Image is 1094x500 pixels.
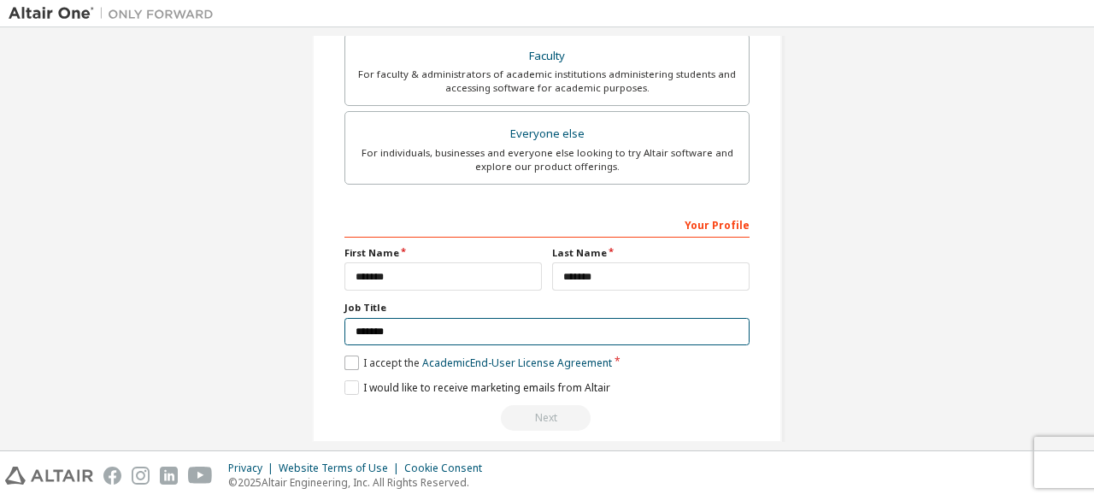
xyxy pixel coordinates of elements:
p: © 2025 Altair Engineering, Inc. All Rights Reserved. [228,475,492,490]
div: Read and acccept EULA to continue [344,405,750,431]
a: Academic End-User License Agreement [422,356,612,370]
div: Cookie Consent [404,462,492,475]
div: Website Terms of Use [279,462,404,475]
img: Altair One [9,5,222,22]
label: Job Title [344,301,750,315]
img: instagram.svg [132,467,150,485]
div: Everyone else [356,122,738,146]
div: Your Profile [344,210,750,238]
img: altair_logo.svg [5,467,93,485]
label: I would like to receive marketing emails from Altair [344,380,610,395]
div: For faculty & administrators of academic institutions administering students and accessing softwa... [356,68,738,95]
div: For individuals, businesses and everyone else looking to try Altair software and explore our prod... [356,146,738,174]
div: Faculty [356,44,738,68]
img: youtube.svg [188,467,213,485]
label: First Name [344,246,542,260]
label: I accept the [344,356,612,370]
img: facebook.svg [103,467,121,485]
label: Last Name [552,246,750,260]
img: linkedin.svg [160,467,178,485]
div: Privacy [228,462,279,475]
